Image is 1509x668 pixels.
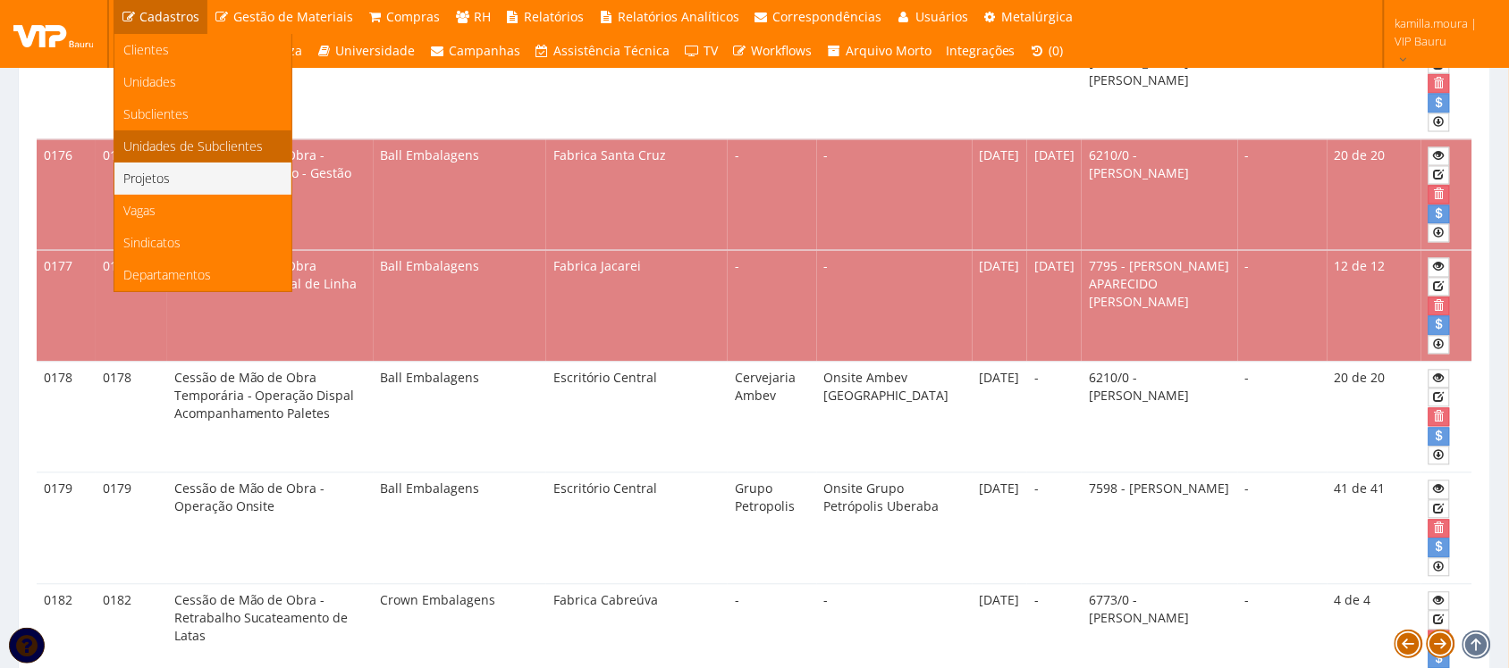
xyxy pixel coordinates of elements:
a: Subclientes [114,98,291,130]
a: Universidade [309,34,423,68]
td: - [817,29,973,140]
button: Liberar solicitação de compra [1429,428,1450,447]
td: Escritório Central [546,473,728,585]
span: Correspondências [773,8,882,25]
td: 6931/0 - [PERSON_NAME] [PERSON_NAME] [1082,29,1237,140]
td: Cervejaria Ambev [728,362,816,473]
span: Compras [387,8,441,25]
td: 0179 [96,473,166,585]
td: [DATE] [973,362,1028,473]
a: TV [678,34,726,68]
td: 20 disponíveis e 0 preenchidas [1328,362,1421,473]
td: [DATE] [1027,251,1082,363]
td: [DATE] [973,29,1028,140]
a: Unidades de Subclientes [114,130,291,163]
button: Liberar solicitação de compra [1429,539,1450,557]
td: Ball Embalagens [374,473,547,585]
td: - [817,251,973,363]
td: Ball Embalagens [374,139,547,251]
span: Unidades de Subclientes [123,138,263,154]
a: Integrações [939,34,1023,68]
td: Cessão de Mão de Obra Operação Apoio Final de Linha [167,251,374,363]
td: 0178 [37,362,96,473]
td: Fabrica Santa Cruz [546,139,728,251]
td: - [546,29,728,140]
span: Integrações [946,42,1016,59]
td: - [728,251,816,363]
a: Workflows [725,34,820,68]
td: - [728,139,816,251]
td: - [1238,29,1328,140]
td: 7598 - [PERSON_NAME] [1082,473,1237,585]
span: Projetos [123,170,170,187]
span: Workflows [752,42,813,59]
td: 6210/0 - [PERSON_NAME] [1082,362,1237,473]
span: Departamentos [123,266,211,283]
span: kamilla.moura | VIP Bauru [1395,14,1486,50]
span: Gestão de Materiais [233,8,353,25]
button: Liberar solicitação de compra [1429,94,1450,113]
a: Vagas [114,195,291,227]
td: Grupo VIP - Escritório Central [374,29,547,140]
td: 0177 [96,251,166,363]
span: Assistência Técnica [554,42,670,59]
span: Cadastros [140,8,200,25]
span: Sindicatos [123,234,181,251]
td: Ball Embalagens [374,251,547,363]
a: Clientes [114,34,291,66]
td: 6210/0 - [PERSON_NAME] [1082,139,1237,251]
a: Sindicatos [114,227,291,259]
td: Onsite Ambev [GEOGRAPHIC_DATA] [817,362,973,473]
button: Liberar solicitação de compra [1429,316,1450,335]
td: 0179 [37,473,96,585]
td: Grupo Petropolis [728,473,816,585]
td: - [1027,362,1082,473]
td: - [1027,473,1082,585]
td: - [728,29,816,140]
td: 0177 [37,251,96,363]
td: [DATE] [973,473,1028,585]
td: - [1238,139,1328,251]
td: Fabrica Jacarei [546,251,728,363]
td: - [1238,251,1328,363]
span: Campanhas [449,42,520,59]
span: TV [704,42,718,59]
a: (0) [1023,34,1071,68]
span: Vagas [123,202,156,219]
td: 0178 [96,362,166,473]
a: Campanhas [423,34,528,68]
td: 0176 [37,139,96,251]
span: (0) [1050,42,1064,59]
td: [DATE] [973,139,1028,251]
td: 7795 - [PERSON_NAME] APARECIDO [PERSON_NAME] [1082,251,1237,363]
button: Liberar solicitação de compra [1429,205,1450,224]
img: logo [13,21,94,47]
td: 0000 [96,29,166,140]
span: Metalúrgica [1002,8,1074,25]
td: Onsite Grupo Petrópolis Uberaba [817,473,973,585]
a: Departamentos [114,259,291,291]
td: - [1238,362,1328,473]
span: Usuários [915,8,968,25]
td: Ball Embalagens [374,362,547,473]
a: Arquivo Morto [820,34,940,68]
td: 0105 [37,29,96,140]
a: Assistência Técnica [527,34,678,68]
td: 41 disponíveis e 0 preenchidas [1328,473,1421,585]
td: 20 disponíveis e 0 preenchidas [1328,139,1421,251]
a: Projetos [114,163,291,195]
td: - [817,139,973,251]
td: Cessão de Mão de Obra Temporária - Operação Dispal Acompanhamento Paletes [167,362,374,473]
span: Universidade [336,42,416,59]
span: Clientes [123,41,169,58]
span: RH [474,8,491,25]
span: Relatórios [525,8,585,25]
td: [DATE] [1027,139,1082,251]
td: 0 disponíveis e 0 preenchidas [1328,29,1421,140]
td: 12 disponíveis e 0 preenchidas [1328,251,1421,363]
td: 0176 [96,139,166,251]
span: Relatórios Analíticos [618,8,739,25]
td: [DATE] [973,251,1028,363]
span: Unidades [123,73,176,90]
span: Arquivo Morto [846,42,932,59]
